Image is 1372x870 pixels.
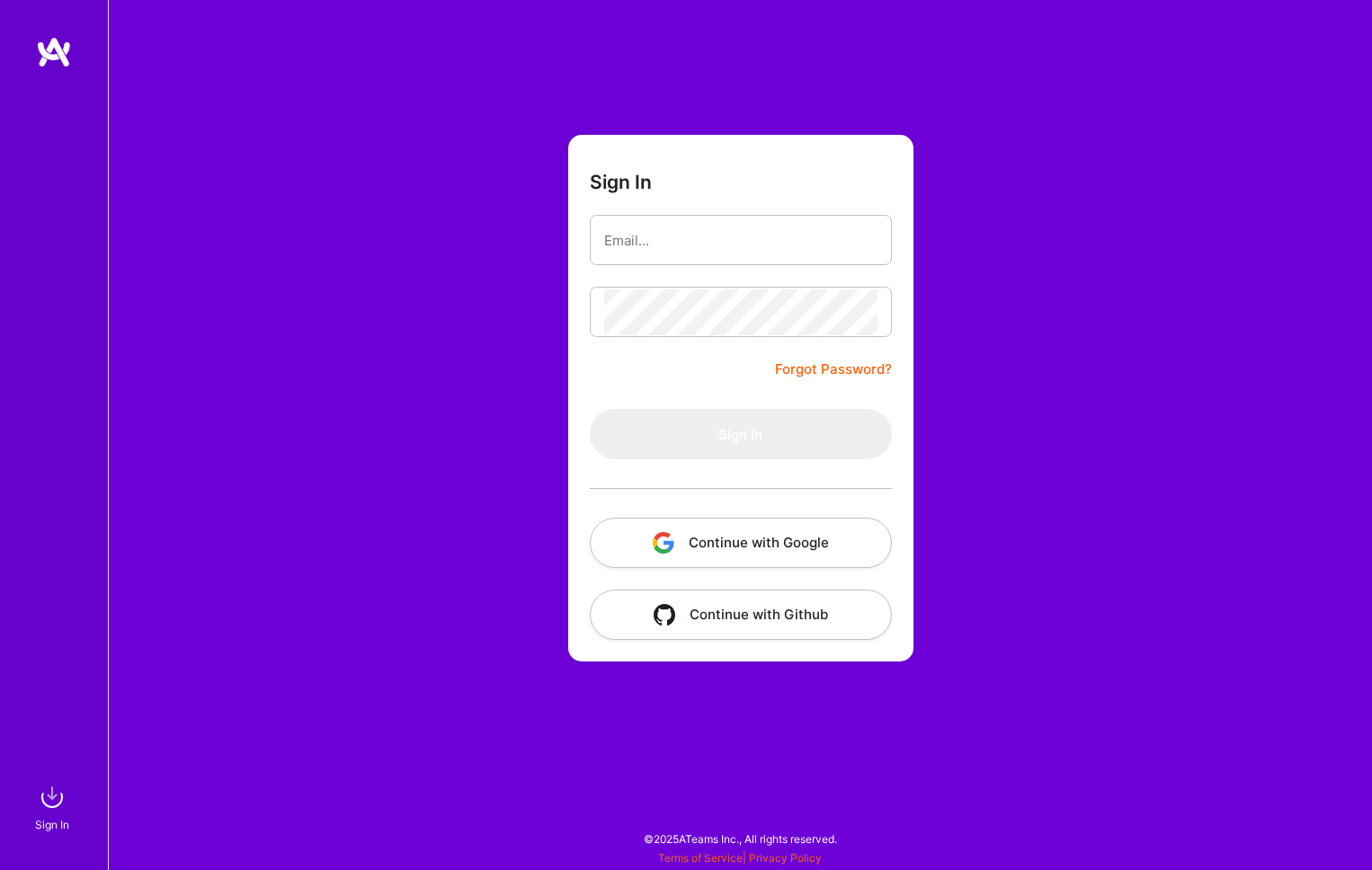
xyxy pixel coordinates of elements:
[35,815,69,834] div: Sign In
[36,36,72,68] img: logo
[38,779,70,834] a: sign inSign In
[653,532,674,554] img: icon
[590,518,892,568] button: Continue with Google
[775,359,892,380] a: Forgot Password?
[658,851,743,865] a: Terms of Service
[654,604,675,626] img: icon
[34,779,70,815] img: sign in
[108,816,1372,861] div: © 2025 ATeams Inc., All rights reserved.
[604,217,878,263] input: Email...
[590,590,892,640] button: Continue with Github
[658,851,822,865] span: |
[749,851,822,865] a: Privacy Policy
[590,171,652,193] h3: Sign In
[590,409,892,459] button: Sign In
